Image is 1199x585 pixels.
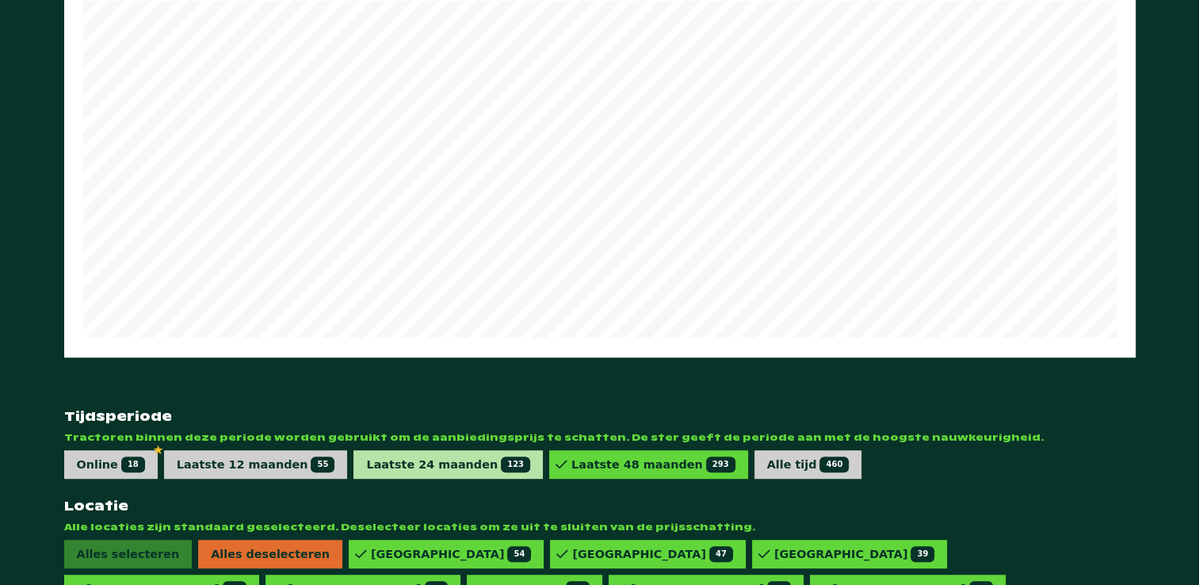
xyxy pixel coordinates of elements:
[819,457,849,472] span: 460
[311,457,334,472] span: 55
[371,546,531,562] div: [GEOGRAPHIC_DATA]
[507,546,531,562] span: 54
[77,457,145,472] div: Online
[64,521,1136,533] span: Alle locaties zijn standaard geselecteerd. Deselecteer locaties om ze uit te sluiten van de prijs...
[121,457,145,472] span: 18
[64,408,1136,425] strong: Tijdsperiode
[572,546,732,562] div: [GEOGRAPHIC_DATA]
[571,457,735,472] div: Laatste 48 maanden
[177,457,335,472] div: Laatste 12 maanden
[64,498,1136,514] strong: Locatie
[366,457,530,472] div: Laatste 24 maanden
[709,546,733,562] span: 47
[64,431,1136,444] span: Tractoren binnen deze periode worden gebruikt om de aanbiedingsprijs te schatten. De ster geeft d...
[198,540,342,568] span: Alles deselecteren
[64,540,193,568] span: Alles selecteren
[706,457,735,472] span: 293
[774,546,934,562] div: [GEOGRAPHIC_DATA]
[767,457,850,472] div: Alle tijd
[911,546,934,562] span: 39
[501,457,530,472] span: 123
